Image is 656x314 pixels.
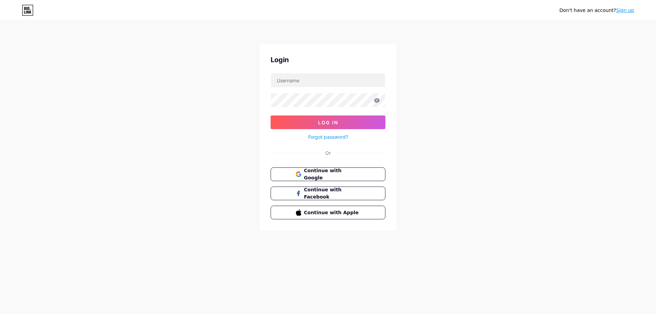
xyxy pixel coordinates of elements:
[271,73,385,87] input: Username
[318,120,338,125] span: Log In
[616,8,634,13] a: Sign up
[304,186,360,201] span: Continue with Facebook
[559,7,634,14] div: Don't have an account?
[304,209,360,216] span: Continue with Apple
[271,167,385,181] button: Continue with Google
[271,187,385,200] button: Continue with Facebook
[271,206,385,219] button: Continue with Apple
[304,167,360,181] span: Continue with Google
[308,133,348,140] a: Forgot password?
[271,55,385,65] div: Login
[325,149,331,156] div: Or
[271,115,385,129] button: Log In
